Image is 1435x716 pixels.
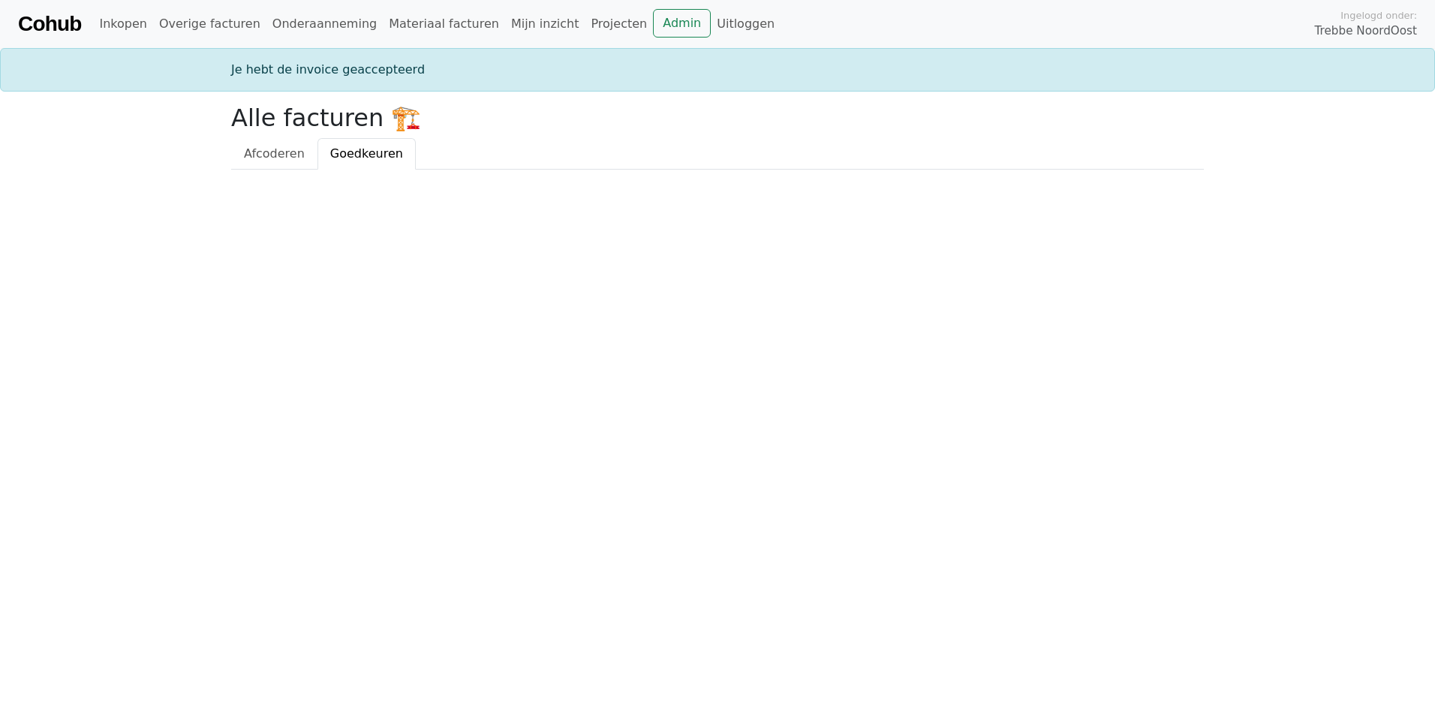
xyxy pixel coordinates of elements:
[231,138,317,170] a: Afcoderen
[505,9,585,39] a: Mijn inzicht
[711,9,781,39] a: Uitloggen
[653,9,711,38] a: Admin
[317,138,416,170] a: Goedkeuren
[330,146,403,161] span: Goedkeuren
[244,146,305,161] span: Afcoderen
[231,104,1204,132] h2: Alle facturen 🏗️
[153,9,266,39] a: Overige facturen
[93,9,152,39] a: Inkopen
[18,6,81,42] a: Cohub
[222,61,1213,79] div: Je hebt de invoice geaccepteerd
[585,9,653,39] a: Projecten
[1315,23,1417,40] span: Trebbe NoordOost
[266,9,383,39] a: Onderaanneming
[383,9,505,39] a: Materiaal facturen
[1340,8,1417,23] span: Ingelogd onder:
